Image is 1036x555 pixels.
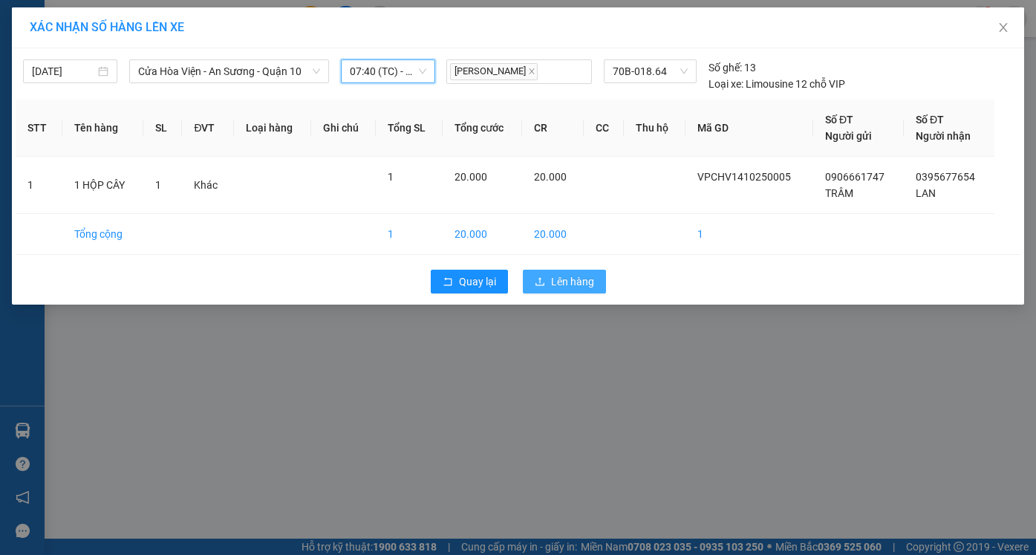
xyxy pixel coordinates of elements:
span: Lên hàng [551,273,594,290]
span: 1 [388,171,394,183]
th: CR [522,100,584,157]
span: Bến xe [GEOGRAPHIC_DATA] [117,24,200,42]
th: CC [584,100,624,157]
button: Close [983,7,1024,49]
th: Ghi chú [311,100,376,157]
span: 0395677654 [916,171,975,183]
span: rollback [443,276,453,288]
span: [PERSON_NAME] [450,63,538,80]
td: 1 [376,214,443,255]
span: In ngày: [4,108,91,117]
td: 20.000 [522,214,584,255]
td: 20.000 [443,214,522,255]
span: 20.000 [455,171,487,183]
span: upload [535,276,545,288]
span: XÁC NHẬN SỐ HÀNG LÊN XE [30,20,184,34]
span: Người gửi [825,130,872,142]
th: Loại hàng [234,100,310,157]
button: rollbackQuay lại [431,270,508,293]
span: Cửa Hòa Viện - An Sương - Quận 10 [138,60,320,82]
span: close [997,22,1009,33]
span: down [312,67,321,76]
td: Khác [182,157,234,214]
span: 01 Võ Văn Truyện, KP.1, Phường 2 [117,45,204,63]
td: 1 [685,214,813,255]
span: VPCHV1410250005 [74,94,163,106]
span: 07:40 (TC) - 70B-018.64 [350,60,426,82]
th: STT [16,100,62,157]
span: 07:25:33 [DATE] [33,108,91,117]
span: VPCHV1410250005 [697,171,791,183]
th: Tổng SL [376,100,443,157]
span: 70B-018.64 [613,60,688,82]
span: 0906661747 [825,171,884,183]
td: Tổng cộng [62,214,143,255]
span: Hotline: 19001152 [117,66,182,75]
span: TRÂM [825,187,853,199]
th: SL [143,100,182,157]
span: Số ghế: [708,59,742,76]
button: uploadLên hàng [523,270,606,293]
span: close [528,68,535,75]
td: 1 HỘP CÂY [62,157,143,214]
th: Tổng cước [443,100,522,157]
span: Loại xe: [708,76,743,92]
th: ĐVT [182,100,234,157]
th: Mã GD [685,100,813,157]
span: LAN [916,187,936,199]
span: 20.000 [534,171,567,183]
span: Người nhận [916,130,971,142]
span: 1 [155,179,161,191]
span: [PERSON_NAME]: [4,96,163,105]
div: Limousine 12 chỗ VIP [708,76,845,92]
div: 13 [708,59,756,76]
img: logo [5,9,71,74]
span: Số ĐT [916,114,944,126]
th: Thu hộ [624,100,685,157]
span: Số ĐT [825,114,853,126]
span: ----------------------------------------- [40,80,182,92]
td: 1 [16,157,62,214]
span: Quay lại [459,273,496,290]
th: Tên hàng [62,100,143,157]
strong: ĐỒNG PHƯỚC [117,8,203,21]
input: 14/10/2025 [32,63,95,79]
